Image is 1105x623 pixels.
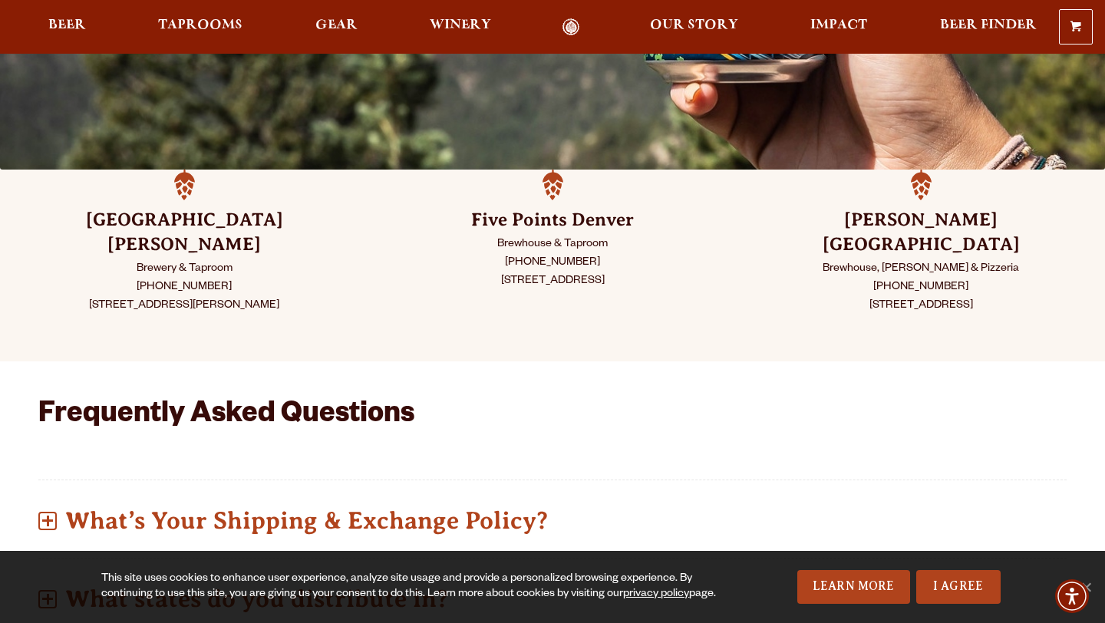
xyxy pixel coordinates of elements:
[407,208,698,232] h3: Five Points Denver
[940,19,1037,31] span: Beer Finder
[38,208,330,257] h3: [GEOGRAPHIC_DATA][PERSON_NAME]
[430,19,491,31] span: Winery
[38,260,330,315] p: Brewery & Taproom [PHONE_NUMBER] [STREET_ADDRESS][PERSON_NAME]
[158,19,242,31] span: Taprooms
[800,18,877,36] a: Impact
[543,18,600,36] a: Odell Home
[810,19,867,31] span: Impact
[420,18,501,36] a: Winery
[650,19,738,31] span: Our Story
[640,18,748,36] a: Our Story
[623,588,689,601] a: privacy policy
[775,208,1067,257] h3: [PERSON_NAME] [GEOGRAPHIC_DATA]
[916,570,1001,604] a: I Agree
[407,236,698,291] p: Brewhouse & Taproom [PHONE_NUMBER] [STREET_ADDRESS]
[101,572,718,602] div: This site uses cookies to enhance user experience, analyze site usage and provide a personalized ...
[930,18,1047,36] a: Beer Finder
[38,493,1067,548] p: What’s Your Shipping & Exchange Policy?
[38,400,849,433] h2: Frequently Asked Questions
[305,18,368,36] a: Gear
[1055,579,1089,613] div: Accessibility Menu
[38,18,96,36] a: Beer
[315,19,358,31] span: Gear
[48,19,86,31] span: Beer
[797,570,910,604] a: Learn More
[775,260,1067,315] p: Brewhouse, [PERSON_NAME] & Pizzeria [PHONE_NUMBER] [STREET_ADDRESS]
[148,18,252,36] a: Taprooms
